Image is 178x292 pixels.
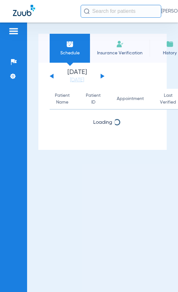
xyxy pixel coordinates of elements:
[86,92,101,106] div: Patient ID
[58,69,96,83] li: [DATE]
[13,5,35,16] img: Zuub Logo
[58,77,96,83] a: [DATE]
[8,27,19,35] img: hamburger-icon
[81,5,161,18] input: Search for patients
[93,120,112,125] span: Loading
[55,92,75,106] div: Patient Name
[116,40,124,48] img: Manual Insurance Verification
[95,50,145,56] span: Insurance Verification
[117,96,150,102] div: Appointment
[55,92,70,106] div: Patient Name
[66,40,74,48] img: Schedule
[160,92,176,106] div: Last Verified
[84,8,90,14] img: Search Icon
[86,92,106,106] div: Patient ID
[166,40,174,48] img: History
[117,96,144,102] div: Appointment
[54,50,85,56] span: Schedule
